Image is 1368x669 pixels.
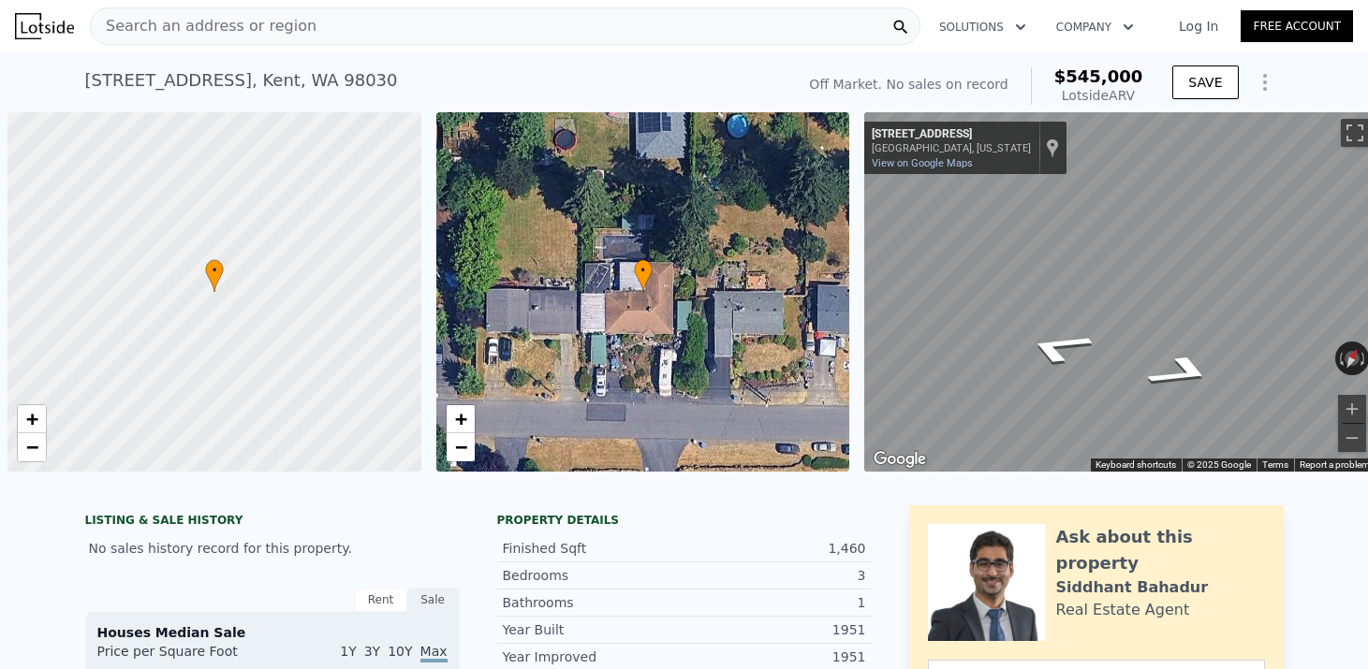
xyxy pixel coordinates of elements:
div: 1,460 [684,539,866,558]
button: SAVE [1172,65,1238,99]
span: Search an address or region [91,15,316,37]
div: Ask about this property [1056,524,1265,576]
div: Real Estate Agent [1056,599,1190,621]
div: Property details [497,513,872,528]
a: Zoom in [447,405,475,433]
a: Show location on map [1046,138,1059,158]
a: Zoom out [447,433,475,461]
path: Go East, E Chicago St [1118,347,1245,397]
a: Zoom in [18,405,46,433]
span: • [205,262,224,279]
div: Sale [407,588,460,612]
a: View on Google Maps [872,157,973,169]
div: Off Market. No sales on record [809,75,1008,94]
div: Rent [355,588,407,612]
div: • [205,259,224,292]
span: $545,000 [1054,66,1143,86]
div: [GEOGRAPHIC_DATA], [US_STATE] [872,142,1031,154]
div: Bedrooms [503,566,684,585]
div: 3 [684,566,866,585]
span: + [26,407,38,430]
span: − [454,435,466,458]
div: Year Improved [503,647,684,666]
a: Zoom out [18,433,46,461]
button: Zoom in [1338,395,1366,423]
span: 1Y [340,644,356,659]
a: Log In [1156,17,1241,36]
span: + [454,407,466,430]
div: Bathrooms [503,593,684,612]
span: Max [420,644,448,662]
div: 1951 [684,620,866,639]
span: 10Y [388,644,412,659]
span: © 2025 Google [1187,459,1251,470]
span: • [634,262,653,279]
div: Finished Sqft [503,539,684,558]
button: Solutions [924,10,1041,44]
div: • [634,259,653,292]
img: Lotside [15,13,74,39]
button: Show Options [1246,64,1284,101]
div: Year Built [503,620,684,639]
div: 1951 [684,647,866,666]
div: [STREET_ADDRESS] , Kent , WA 98030 [85,67,398,94]
div: Siddhant Bahadur [1056,576,1209,599]
div: Houses Median Sale [97,623,448,642]
button: Reset the view [1338,341,1366,377]
a: Free Account [1241,10,1353,42]
path: Go West, E Chicago St [994,323,1122,372]
div: LISTING & SALE HISTORY [85,513,460,531]
span: 3Y [364,644,380,659]
div: No sales history record for this property. [85,531,460,565]
img: Google [869,447,931,472]
button: Company [1041,10,1149,44]
span: − [26,435,38,458]
div: Lotside ARV [1054,86,1143,105]
a: Open this area in Google Maps (opens a new window) [869,447,931,472]
div: [STREET_ADDRESS] [872,127,1031,142]
button: Rotate counterclockwise [1335,342,1346,375]
button: Zoom out [1338,424,1366,452]
div: 1 [684,593,866,612]
a: Terms (opens in new tab) [1262,459,1288,470]
button: Keyboard shortcuts [1096,458,1176,472]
